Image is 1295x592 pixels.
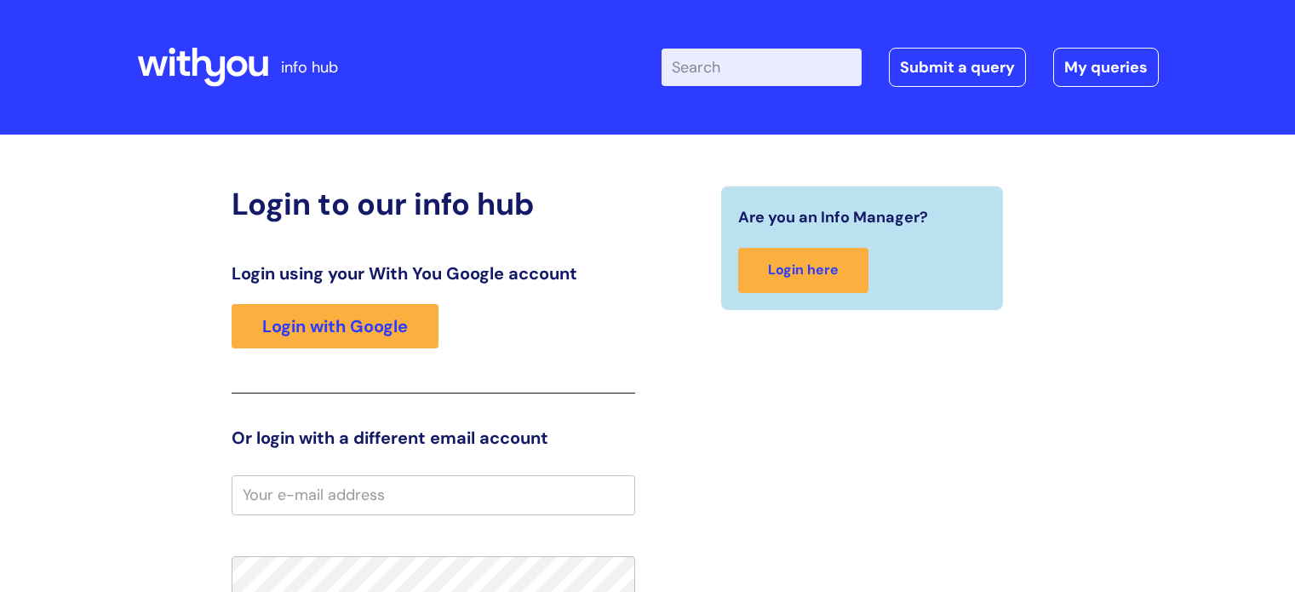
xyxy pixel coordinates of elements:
[232,186,635,222] h2: Login to our info hub
[232,263,635,284] h3: Login using your With You Google account
[232,428,635,448] h3: Or login with a different email account
[738,204,928,231] span: Are you an Info Manager?
[1053,48,1159,87] a: My queries
[738,248,868,293] a: Login here
[281,54,338,81] p: info hub
[662,49,862,86] input: Search
[889,48,1026,87] a: Submit a query
[232,475,635,514] input: Your e-mail address
[232,304,438,348] a: Login with Google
